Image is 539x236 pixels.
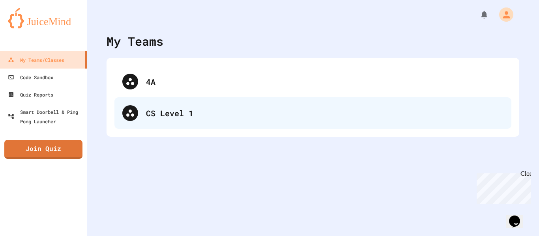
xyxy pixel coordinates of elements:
div: CS Level 1 [114,97,511,129]
div: My Account [491,6,515,24]
div: Quiz Reports [8,90,53,99]
img: logo-orange.svg [8,8,79,28]
div: Code Sandbox [8,72,53,82]
div: My Teams [107,32,163,50]
div: My Notifications [465,8,491,21]
div: 4A [114,66,511,97]
div: 4A [146,76,503,87]
iframe: chat widget [473,170,531,204]
div: Chat with us now!Close [3,3,54,50]
a: Join Quiz [4,140,82,159]
div: CS Level 1 [146,107,503,119]
iframe: chat widget [506,204,531,228]
div: Smart Doorbell & Ping Pong Launcher [8,107,84,126]
div: My Teams/Classes [8,55,64,65]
